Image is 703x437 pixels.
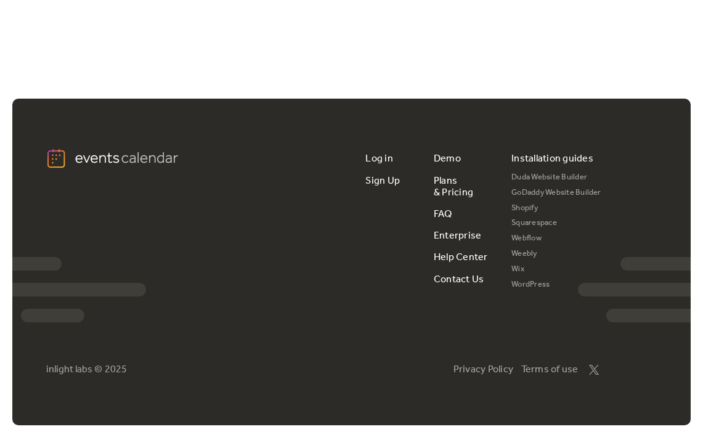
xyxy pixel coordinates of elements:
[105,364,127,375] div: 2025
[511,231,601,247] a: Webflow
[521,364,579,375] a: Terms of use
[511,216,601,231] a: Squarespace
[46,364,102,375] div: inlight labs ©
[511,201,601,216] a: Shopify
[434,203,452,225] a: FAQ
[434,148,461,169] a: Demo
[434,269,484,290] a: Contact Us
[453,364,513,375] a: Privacy Policy
[365,170,400,192] a: Sign Up
[511,170,601,186] a: Duda Website Builder
[511,148,593,169] div: Installation guides
[511,186,601,201] a: GoDaddy Website Builder
[434,225,481,247] a: Enterprise
[434,247,488,268] a: Help Center
[511,247,601,262] a: Weebly
[365,148,392,169] a: Log in
[511,262,601,277] a: Wix
[434,170,492,203] a: Plans & Pricing
[511,277,601,293] a: WordPress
